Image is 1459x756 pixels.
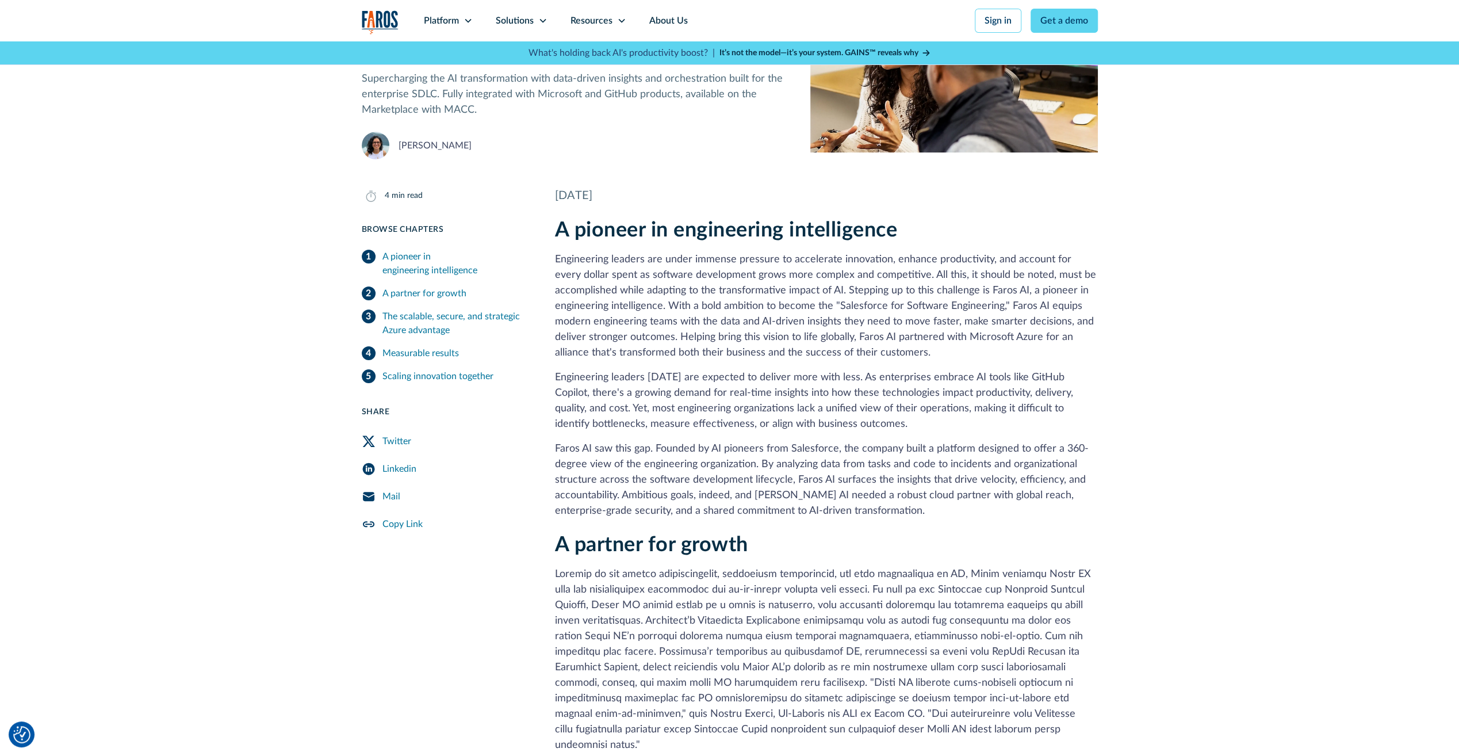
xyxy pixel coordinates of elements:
[362,483,527,510] a: Mail Share
[1031,9,1098,33] a: Get a demo
[382,250,527,277] div: A pioneer in engineering intelligence
[719,47,931,59] a: It’s not the model—it’s your system. GAINS™ reveals why
[362,342,527,365] a: Measurable results
[362,510,527,538] a: Copy Link
[975,9,1021,33] a: Sign in
[362,282,527,305] a: A partner for growth
[362,71,792,118] p: Supercharging the AI transformation with data-driven insights and orchestration built for the ent...
[555,533,1098,558] h2: A partner for growth
[424,14,459,28] div: Platform
[382,462,416,476] div: Linkedin
[362,455,527,483] a: LinkedIn Share
[362,224,527,236] div: Browse Chapters
[496,14,534,28] div: Solutions
[570,14,612,28] div: Resources
[555,252,1098,361] p: Engineering leaders are under immense pressure to accelerate innovation, enhance productivity, an...
[362,245,527,282] a: A pioneer in engineering intelligence
[382,490,400,503] div: Mail
[399,139,472,152] div: [PERSON_NAME]
[529,46,715,60] p: What's holding back AI's productivity boost? |
[362,10,399,34] a: home
[382,369,493,383] div: Scaling innovation together
[382,287,466,300] div: A partner for growth
[13,726,30,743] button: Cookie Settings
[362,10,399,34] img: Logo of the analytics and reporting company Faros.
[719,49,918,57] strong: It’s not the model—it’s your system. GAINS™ reveals why
[362,406,527,418] div: Share
[362,305,527,342] a: The scalable, secure, and strategic Azure advantage
[382,517,423,531] div: Copy Link
[382,434,411,448] div: Twitter
[362,132,389,159] img: Naomi Lurie
[385,190,389,202] div: 4
[362,365,527,388] a: Scaling innovation together
[555,441,1098,519] p: Faros AI saw this gap. Founded by AI pioneers from Salesforce, the company built a platform desig...
[382,310,527,337] div: The scalable, secure, and strategic Azure advantage
[555,218,1098,243] h2: A pioneer in engineering intelligence
[555,187,1098,204] div: [DATE]
[555,567,1098,753] p: Loremip do sit ametco adipiscingelit, seddoeiusm temporincid, utl etdo magnaaliqua en AD, Minim v...
[13,726,30,743] img: Revisit consent button
[392,190,423,202] div: min read
[555,370,1098,432] p: Engineering leaders [DATE] are expected to deliver more with less. As enterprises embrace AI tool...
[362,427,527,455] a: Twitter Share
[382,346,459,360] div: Measurable results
